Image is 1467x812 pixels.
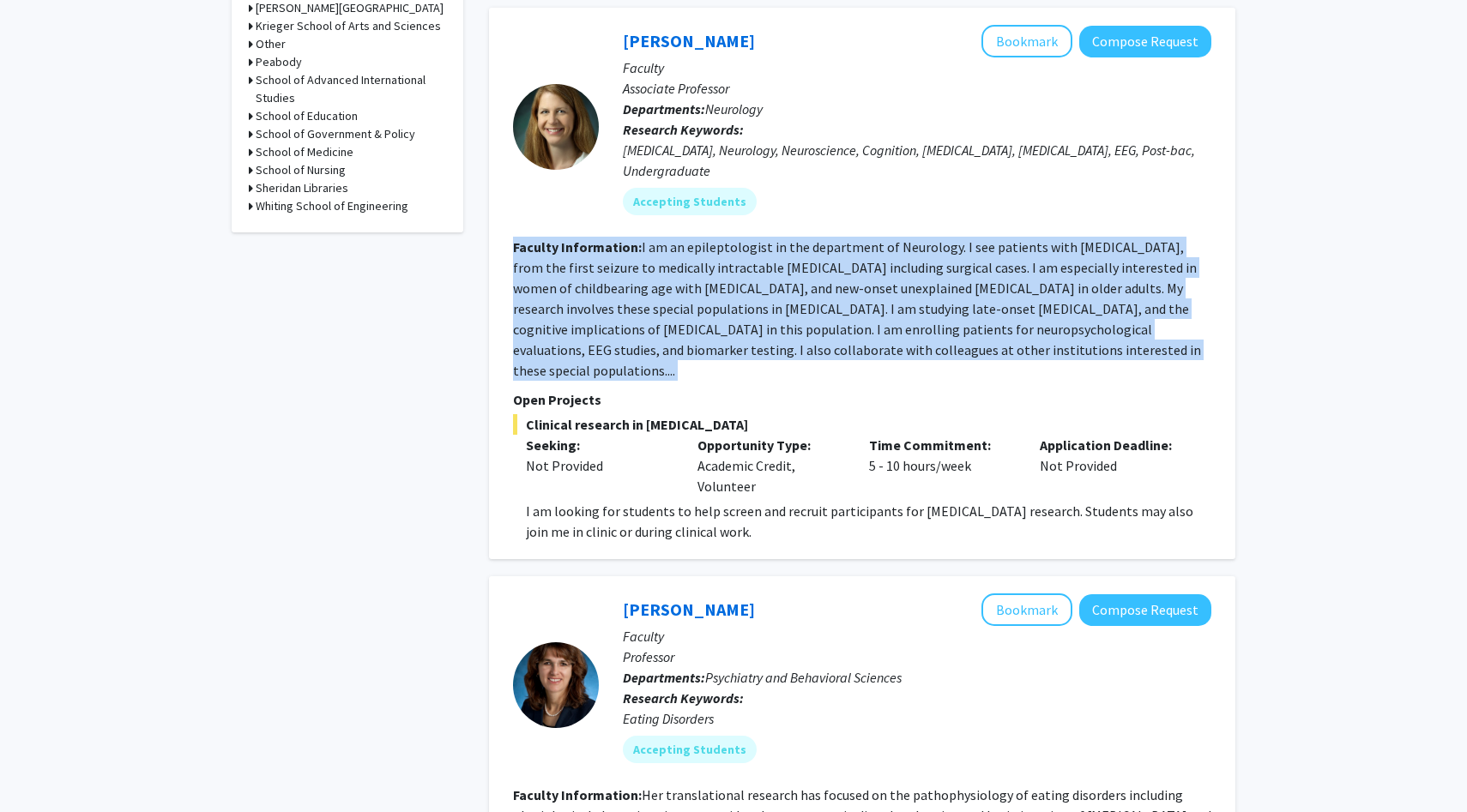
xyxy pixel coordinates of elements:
b: Departments: [623,669,705,686]
p: I am looking for students to help screen and recruit participants for [MEDICAL_DATA] research. St... [526,501,1211,542]
h3: School of Nursing [256,161,346,179]
b: Research Keywords: [623,689,744,707]
h3: School of Medicine [256,143,353,161]
p: Faculty [623,626,1211,647]
a: [PERSON_NAME] [623,598,755,620]
h3: Other [256,35,286,53]
button: Add Emily Johnson to Bookmarks [981,25,1072,57]
iframe: Chat [13,735,73,799]
div: Eating Disorders [623,708,1211,729]
b: Faculty Information: [513,786,642,803]
b: Research Keywords: [623,121,744,138]
h3: Whiting School of Engineering [256,197,408,215]
h3: School of Education [256,107,358,125]
p: Faculty [623,57,1211,78]
h3: Sheridan Libraries [256,179,348,197]
div: Not Provided [1027,435,1198,496]
div: Not Provided [526,455,672,476]
p: Associate Professor [623,78,1211,99]
p: Seeking: [526,435,672,455]
div: 5 - 10 hours/week [856,435,1028,496]
div: Academic Credit, Volunteer [685,435,856,496]
b: Faculty Information: [513,238,642,256]
p: Time Commitment: [869,435,1015,455]
span: Clinical research in [MEDICAL_DATA] [513,414,1211,435]
mat-chip: Accepting Students [623,736,757,763]
a: [PERSON_NAME] [623,30,755,51]
p: Application Deadline: [1040,435,1186,455]
span: Psychiatry and Behavioral Sciences [705,669,902,686]
h3: Peabody [256,53,302,71]
button: Compose Request to Angela Guarda [1079,594,1211,626]
mat-chip: Accepting Students [623,188,757,215]
fg-read-more: I am an epileptologist in the department of Neurology. I see patients with [MEDICAL_DATA], from t... [513,238,1201,379]
h3: Krieger School of Arts and Sciences [256,17,441,35]
button: Add Angela Guarda to Bookmarks [981,593,1072,626]
span: Neurology [705,100,763,117]
div: [MEDICAL_DATA], Neurology, Neuroscience, Cognition, [MEDICAL_DATA], [MEDICAL_DATA], EEG, Post-bac... [623,140,1211,181]
p: Professor [623,647,1211,667]
button: Compose Request to Emily Johnson [1079,26,1211,57]
h3: School of Advanced International Studies [256,71,446,107]
h3: School of Government & Policy [256,125,415,143]
b: Departments: [623,100,705,117]
p: Open Projects [513,389,1211,410]
p: Opportunity Type: [697,435,843,455]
